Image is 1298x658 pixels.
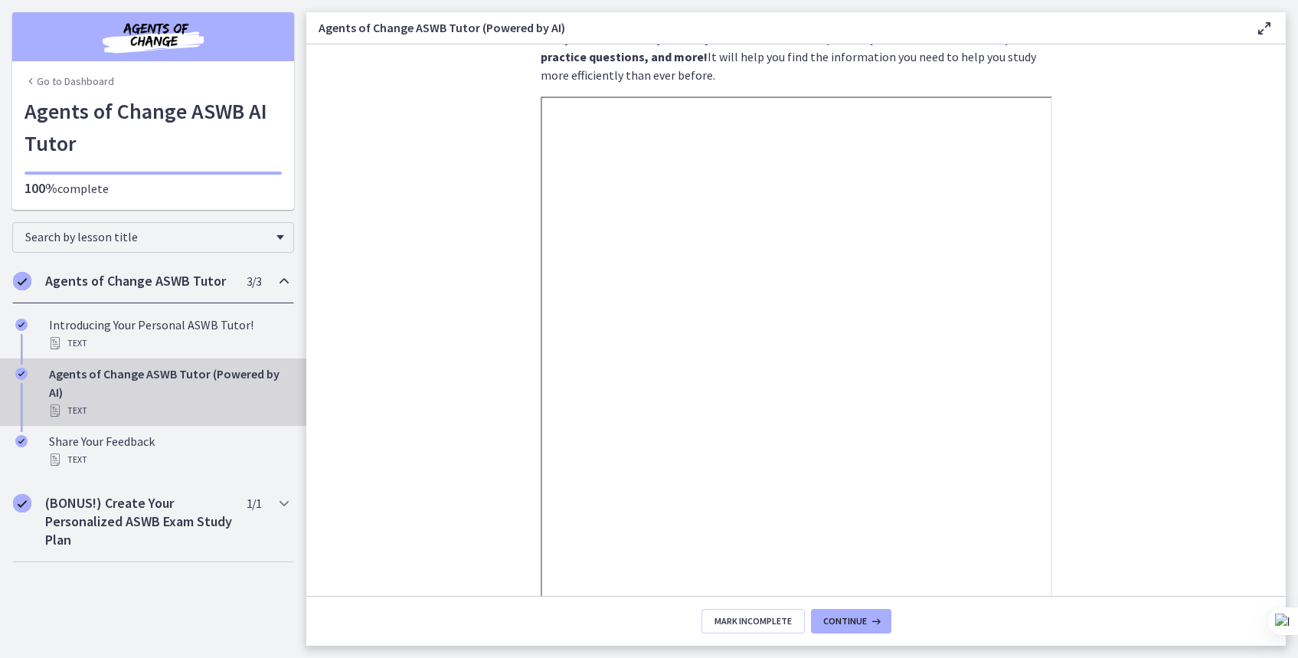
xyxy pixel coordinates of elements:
[541,29,1052,84] p: It will help you find the information you need to help you study more efficiently than ever before.
[247,272,261,290] span: 3 / 3
[45,272,232,290] h2: Agents of Change ASWB Tutor
[25,229,269,244] span: Search by lesson title
[12,222,294,253] div: Search by lesson title
[15,368,28,380] i: Completed
[701,609,805,633] button: Mark Incomplete
[247,494,261,512] span: 1 / 1
[49,450,288,469] div: Text
[25,179,282,198] p: complete
[45,494,232,549] h2: (BONUS!) Create Your Personalized ASWB Exam Study Plan
[13,494,31,512] i: Completed
[49,334,288,352] div: Text
[714,615,792,627] span: Mark Incomplete
[811,609,891,633] button: Continue
[49,316,288,352] div: Introducing Your Personal ASWB Tutor!
[25,74,114,89] a: Go to Dashboard
[13,272,31,290] i: Completed
[25,179,57,197] span: 100%
[25,95,282,159] h1: Agents of Change ASWB AI Tutor
[319,18,1231,37] h3: Agents of Change ASWB Tutor (Powered by AI)
[15,319,28,331] i: Completed
[49,401,288,420] div: Text
[823,615,867,627] span: Continue
[49,432,288,469] div: Share Your Feedback
[15,435,28,447] i: Completed
[61,18,245,55] img: Agents of Change
[49,365,288,420] div: Agents of Change ASWB Tutor (Powered by AI)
